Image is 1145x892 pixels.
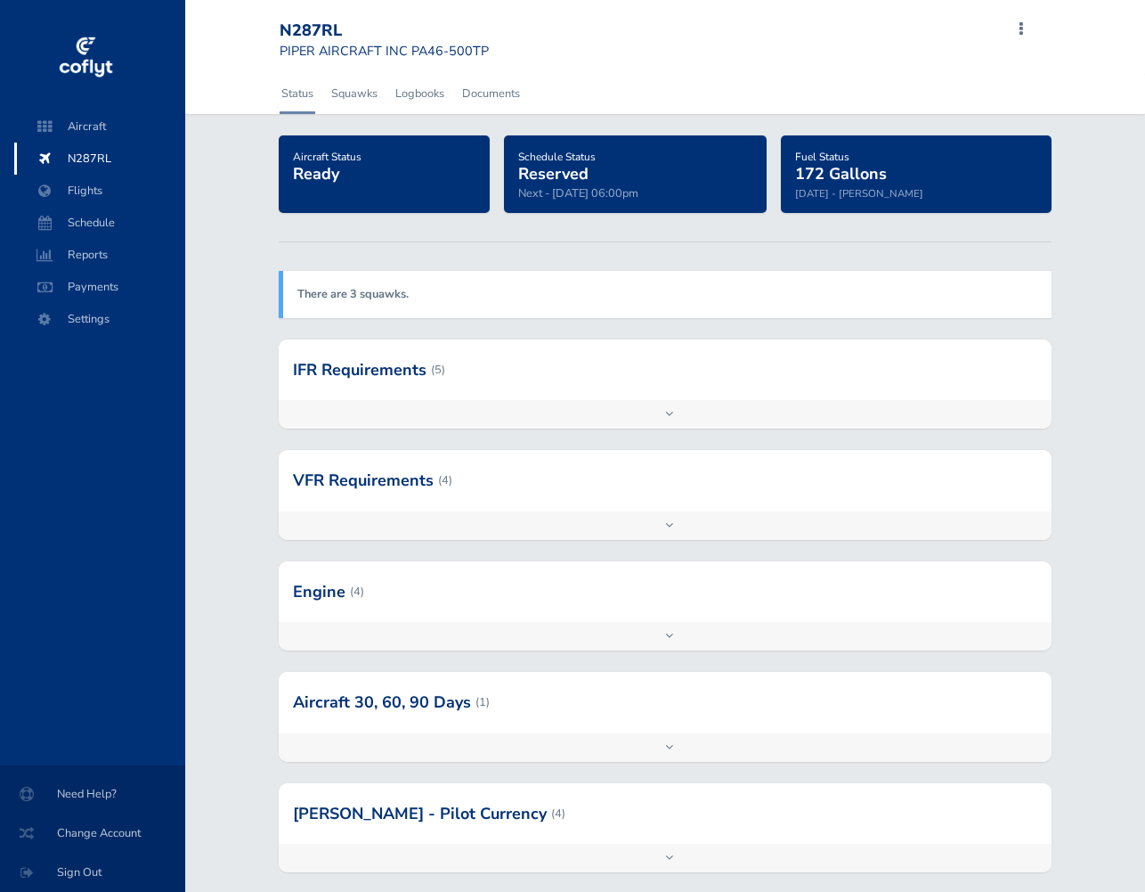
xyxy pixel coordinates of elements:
[32,207,167,239] span: Schedule
[280,42,489,60] small: PIPER AIRCRAFT INC PA46-500TP
[297,286,409,302] a: There are 3 squawks.
[293,150,361,164] span: Aircraft Status
[518,163,589,184] span: Reserved
[795,186,923,200] small: [DATE] - [PERSON_NAME]
[518,144,596,185] a: Schedule StatusReserved
[32,143,167,175] span: N287RL
[795,163,887,184] span: 172 Gallons
[293,163,339,184] span: Ready
[32,271,167,303] span: Payments
[32,239,167,271] span: Reports
[32,175,167,207] span: Flights
[795,150,849,164] span: Fuel Status
[329,74,379,113] a: Squawks
[56,31,115,85] img: coflyt logo
[32,303,167,335] span: Settings
[280,21,489,41] div: N287RL
[518,150,596,164] span: Schedule Status
[32,110,167,143] span: Aircraft
[21,856,164,888] span: Sign Out
[21,817,164,849] span: Change Account
[280,74,315,113] a: Status
[518,185,638,201] span: Next - [DATE] 06:00pm
[21,778,164,810] span: Need Help?
[460,74,522,113] a: Documents
[394,74,446,113] a: Logbooks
